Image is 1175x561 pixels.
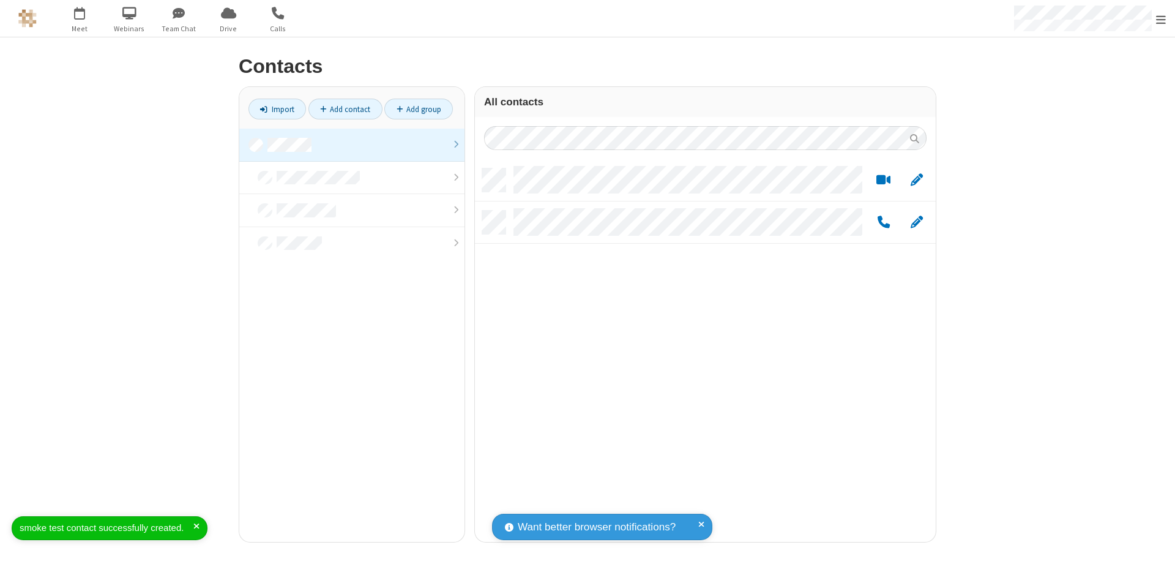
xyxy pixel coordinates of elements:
div: grid [475,159,936,542]
button: Edit [905,173,928,188]
span: Want better browser notifications? [518,519,676,535]
span: Meet [57,23,103,34]
img: QA Selenium DO NOT DELETE OR CHANGE [18,9,37,28]
iframe: Chat [1144,529,1166,552]
span: Drive [206,23,252,34]
button: Edit [905,215,928,230]
a: Add group [384,99,453,119]
button: Call by phone [871,215,895,230]
button: Start a video meeting [871,173,895,188]
a: Import [248,99,306,119]
span: Team Chat [156,23,202,34]
div: smoke test contact successfully created. [20,521,193,535]
span: Calls [255,23,301,34]
a: Add contact [308,99,382,119]
span: Webinars [106,23,152,34]
h2: Contacts [239,56,936,77]
h3: All contacts [484,96,927,108]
